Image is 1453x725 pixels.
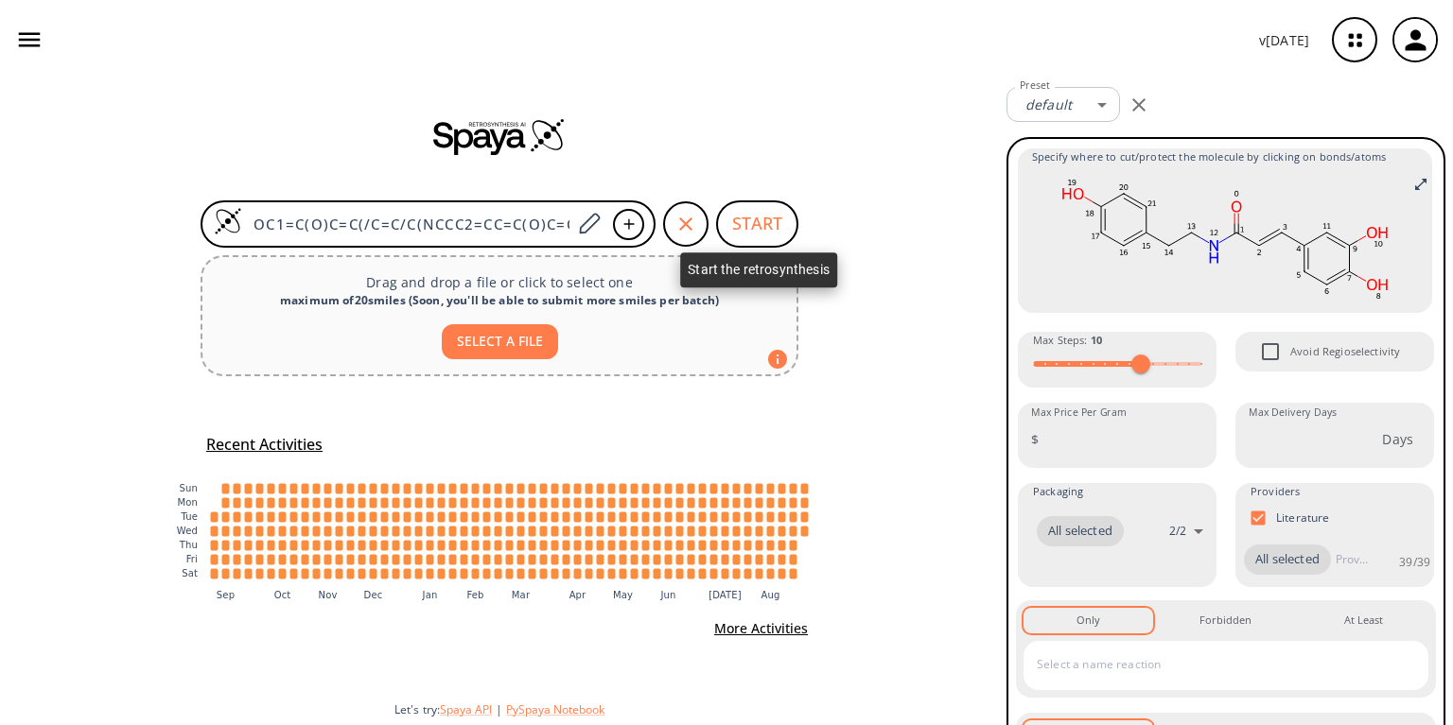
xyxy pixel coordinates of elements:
p: 2 / 2 [1169,523,1186,539]
p: $ [1031,429,1039,449]
text: Aug [762,590,780,600]
text: Apr [569,590,586,600]
button: Forbidden [1161,608,1290,632]
text: May [613,590,633,600]
label: Preset [1020,78,1050,93]
em: default [1025,95,1072,113]
div: Forbidden [1199,612,1252,629]
p: Days [1382,429,1413,449]
p: Drag and drop a file or click to select one [218,272,781,292]
text: Sat [182,568,198,578]
span: Avoid Regioselectivity [1290,343,1400,360]
div: At Least [1344,612,1383,629]
button: PySpaya Notebook [506,701,604,717]
img: Logo Spaya [214,207,242,235]
button: SELECT A FILE [442,324,558,359]
svg: OC1=C(O)C=C(/C=C/C(NCCC2=CC=C(O)C=C2)=O)C=C1 [1032,173,1418,305]
text: Fri [186,554,198,564]
p: Literature [1276,509,1330,526]
text: Nov [319,590,338,600]
span: Max Steps : [1033,332,1102,349]
span: Avoid Regioselectivity [1251,332,1290,371]
span: Specify where to cut/protect the molecule by clicking on bonds/atoms [1032,148,1418,165]
text: Sun [180,483,198,493]
div: Only [1077,612,1100,629]
input: Enter SMILES [242,215,571,233]
p: v [DATE] [1259,30,1309,50]
button: Spaya API [440,701,492,717]
button: START [716,200,798,248]
text: Mar [512,590,531,600]
button: More Activities [707,612,815,647]
h5: Recent Activities [206,435,323,455]
text: Sep [217,590,235,600]
text: Tue [180,511,198,522]
text: [DATE] [709,590,742,600]
button: At Least [1299,608,1428,632]
strong: 10 [1091,333,1102,347]
span: | [492,701,506,717]
span: Providers [1251,483,1300,500]
g: y-axis tick label [177,483,198,578]
div: maximum of 20 smiles ( Soon, you'll be able to submit more smiles per batch ) [218,292,781,309]
input: Select a name reaction [1032,649,1392,680]
text: Dec [364,590,383,600]
button: Recent Activities [199,429,330,460]
input: Provider name [1331,544,1373,575]
label: Max Delivery Days [1249,406,1337,420]
label: Max Price Per Gram [1031,406,1127,420]
text: Jan [422,590,438,600]
span: All selected [1244,550,1331,569]
text: Oct [274,590,291,600]
div: Start the retrosynthesis [680,252,837,287]
g: cell [211,483,809,578]
button: Only [1024,608,1153,632]
text: Jun [659,590,675,600]
svg: Full screen [1413,177,1428,192]
text: Feb [466,590,483,600]
text: Mon [177,497,198,508]
div: Let's try: [394,701,991,717]
text: Thu [179,540,198,550]
g: x-axis tick label [217,590,780,600]
p: 39 / 39 [1399,554,1430,570]
text: Wed [177,526,198,536]
span: All selected [1037,522,1124,541]
img: Spaya logo [433,117,566,155]
span: Packaging [1033,483,1083,500]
